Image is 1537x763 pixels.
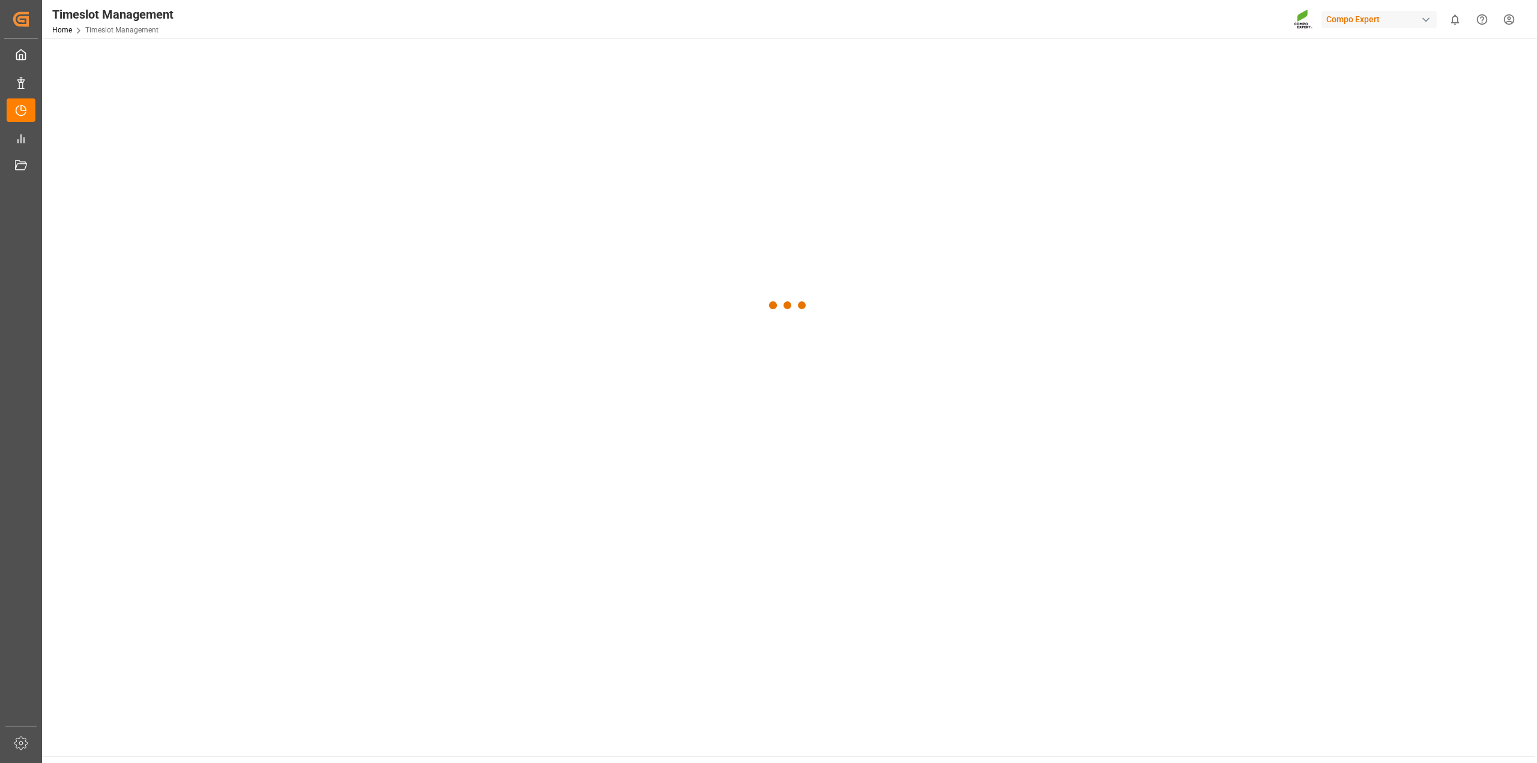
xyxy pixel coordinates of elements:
button: show 0 new notifications [1442,6,1469,33]
div: Compo Expert [1321,11,1437,28]
div: Timeslot Management [52,5,174,23]
button: Compo Expert [1321,8,1442,31]
img: Screenshot%202023-09-29%20at%2010.02.21.png_1712312052.png [1294,9,1313,30]
a: Home [52,26,72,34]
button: Help Center [1469,6,1496,33]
